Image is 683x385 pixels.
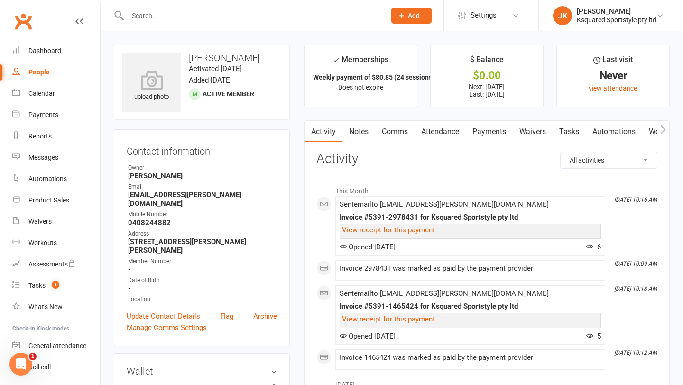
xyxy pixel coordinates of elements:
[128,276,277,285] div: Date of Birth
[28,68,50,76] div: People
[12,275,100,296] a: Tasks 1
[28,239,57,247] div: Workouts
[333,55,339,64] i: ✓
[128,238,277,255] strong: [STREET_ADDRESS][PERSON_NAME][PERSON_NAME]
[12,254,100,275] a: Assessments
[127,311,200,322] a: Update Contact Details
[439,71,535,81] div: $0.00
[340,354,601,362] div: Invoice 1465424 was marked as paid by the payment provider
[12,62,100,83] a: People
[11,9,35,33] a: Clubworx
[340,289,549,298] span: Sent email to [EMAIL_ADDRESS][PERSON_NAME][DOMAIN_NAME]
[553,121,586,143] a: Tasks
[391,8,432,24] button: Add
[28,196,69,204] div: Product Sales
[128,219,277,227] strong: 0408244882
[577,7,656,16] div: [PERSON_NAME]
[614,285,657,292] i: [DATE] 10:18 AM
[614,349,657,356] i: [DATE] 10:12 AM
[128,265,277,274] strong: -
[342,226,435,234] a: View receipt for this payment
[316,181,657,196] li: This Month
[28,90,55,97] div: Calendar
[28,282,46,289] div: Tasks
[28,260,75,268] div: Assessments
[28,47,61,55] div: Dashboard
[52,281,59,289] span: 1
[340,200,549,209] span: Sent email to [EMAIL_ADDRESS][PERSON_NAME][DOMAIN_NAME]
[586,121,642,143] a: Automations
[28,175,67,183] div: Automations
[122,53,282,63] h3: [PERSON_NAME]
[333,54,388,71] div: Memberships
[28,363,51,371] div: Roll call
[28,111,58,119] div: Payments
[614,196,657,203] i: [DATE] 10:16 AM
[466,121,513,143] a: Payments
[12,126,100,147] a: Reports
[9,353,32,376] iframe: Intercom live chat
[28,154,58,161] div: Messages
[313,73,449,81] strong: Weekly payment of $80.85 (24 sessions at l...
[128,295,277,304] div: Location
[342,121,375,143] a: Notes
[408,12,420,19] span: Add
[577,16,656,24] div: Ksquared Sportstyle pty ltd
[12,296,100,318] a: What's New
[12,335,100,357] a: General attendance kiosk mode
[127,142,277,156] h3: Contact information
[513,121,553,143] a: Waivers
[593,54,633,71] div: Last visit
[305,121,342,143] a: Activity
[12,83,100,104] a: Calendar
[125,9,379,22] input: Search...
[375,121,415,143] a: Comms
[338,83,383,91] span: Does not expire
[28,342,86,349] div: General attendance
[29,353,37,360] span: 1
[253,311,277,322] a: Archive
[12,357,100,378] a: Roll call
[220,311,233,322] a: Flag
[340,332,396,340] span: Opened [DATE]
[553,6,572,25] div: JK
[586,332,601,340] span: 5
[28,303,63,311] div: What's New
[316,152,657,166] h3: Activity
[415,121,466,143] a: Attendance
[12,40,100,62] a: Dashboard
[12,211,100,232] a: Waivers
[127,322,207,333] a: Manage Comms Settings
[12,147,100,168] a: Messages
[203,90,254,98] span: Active member
[340,265,601,273] div: Invoice 2978431 was marked as paid by the payment provider
[586,243,601,251] span: 6
[122,71,181,102] div: upload photo
[12,168,100,190] a: Automations
[128,183,277,192] div: Email
[28,218,52,225] div: Waivers
[128,210,277,219] div: Mobile Number
[128,284,277,293] strong: -
[189,64,242,73] time: Activated [DATE]
[128,164,277,173] div: Owner
[28,132,52,140] div: Reports
[342,315,435,323] a: View receipt for this payment
[471,5,497,26] span: Settings
[439,83,535,98] p: Next: [DATE] Last: [DATE]
[12,232,100,254] a: Workouts
[127,366,277,376] h3: Wallet
[128,191,277,208] strong: [EMAIL_ADDRESS][PERSON_NAME][DOMAIN_NAME]
[340,243,396,251] span: Opened [DATE]
[340,302,601,311] div: Invoice #5391-1465424 for Ksquared Sportstyle pty ltd
[589,84,637,92] a: view attendance
[340,213,601,221] div: Invoice #5391-2978431 for Ksquared Sportstyle pty ltd
[128,172,277,180] strong: [PERSON_NAME]
[12,104,100,126] a: Payments
[614,260,657,267] i: [DATE] 10:09 AM
[12,190,100,211] a: Product Sales
[189,76,232,84] time: Added [DATE]
[128,229,277,238] div: Address
[565,71,661,81] div: Never
[128,257,277,266] div: Member Number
